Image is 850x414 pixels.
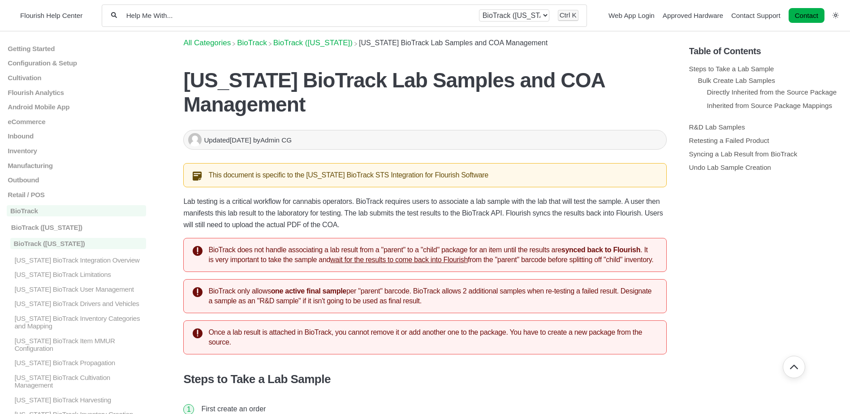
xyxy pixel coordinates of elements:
a: BioTrack [237,39,267,47]
div: BioTrack does not handle associating a lab result from a "parent" to a "child" package for an ite... [183,238,666,272]
p: [US_STATE] BioTrack Drivers and Vehicles [13,300,146,307]
a: [US_STATE] BioTrack Propagation [7,359,146,367]
a: Cultivation [7,74,146,82]
p: [US_STATE] BioTrack Inventory Categories and Mapping [13,315,146,330]
u: wait for the results to come back into Flourish [330,256,468,263]
h3: Steps to Take a Lab Sample [183,372,666,386]
input: Help Me With... [125,11,470,20]
a: [US_STATE] BioTrack Limitations [7,271,146,278]
p: [US_STATE] BioTrack Integration Overview [13,256,146,263]
p: [US_STATE] BioTrack Cultivation Management [13,374,146,389]
a: Bulk Create Lab Samples [698,77,775,84]
a: Inbound [7,132,146,140]
a: Getting Started [7,44,146,52]
span: All Categories [183,39,231,47]
a: [US_STATE] BioTrack Drivers and Vehicles [7,300,146,307]
a: Undo Lab Sample Creation [689,164,771,171]
button: Go back to top of document [783,356,805,378]
span: [US_STATE] BioTrack Lab Samples and COA Management [359,39,548,47]
a: Retesting a Failed Product [689,137,769,144]
a: eCommerce [7,118,146,125]
kbd: Ctrl [560,11,570,19]
time: [DATE] [230,136,251,144]
p: [US_STATE] BioTrack Harvesting [13,396,146,403]
a: Flourish Analytics [7,88,146,96]
a: BioTrack (Florida) [273,39,353,47]
a: [US_STATE] BioTrack Inventory Categories and Mapping [7,315,146,330]
a: [US_STATE] BioTrack Harvesting [7,396,146,403]
kbd: K [572,11,577,19]
h1: [US_STATE] BioTrack Lab Samples and COA Management [183,68,666,116]
a: BioTrack ([US_STATE]) [7,238,146,249]
h5: Table of Contents [689,46,843,56]
a: [US_STATE] BioTrack Item MMUR Configuration [7,336,146,352]
p: BioTrack ([US_STATE]) [10,223,147,231]
a: Inherited from Source Package Mappings [707,102,832,109]
a: Directly Inherited from the Source Package [707,88,837,96]
a: BioTrack [7,205,146,216]
img: Flourish Help Center Logo [11,9,16,22]
span: by [253,136,292,144]
a: [US_STATE] BioTrack User Management [7,285,146,293]
div: This document is specific to the [US_STATE] BioTrack STS Integration for Flourish Software [183,163,666,187]
a: Syncing a Lab Result from BioTrack [689,150,798,158]
a: Inventory [7,147,146,155]
div: BioTrack only allows per "parent" barcode. BioTrack allows 2 additional samples when re-testing a... [183,279,666,313]
a: R&D Lab Samples [689,123,745,131]
p: [US_STATE] BioTrack Item MMUR Configuration [13,336,146,352]
p: [US_STATE] BioTrack User Management [13,285,146,293]
span: ​BioTrack [237,39,267,47]
a: Flourish Help Center [11,9,82,22]
a: Outbound [7,176,146,184]
a: Retail / POS [7,191,146,198]
div: Once a lab result is attached in BioTrack, you cannot remove it or add another one to the package... [183,320,666,354]
span: Updated [204,136,253,144]
strong: one active final sample [271,287,346,295]
a: Configuration & Setup [7,59,146,67]
a: BioTrack ([US_STATE]) [7,223,146,231]
strong: synced back to Flourish [561,246,640,254]
a: Android Mobile App [7,103,146,111]
a: Approved Hardware navigation item [663,12,723,19]
a: Contact Support navigation item [731,12,781,19]
a: Web App Login navigation item [608,12,655,19]
a: Contact [789,8,824,23]
span: Flourish Help Center [20,12,82,19]
a: [US_STATE] BioTrack Cultivation Management [7,374,146,389]
span: Admin CG [260,136,292,144]
p: Lab testing is a critical workflow for cannabis operators. BioTrack requires users to associate a... [183,196,666,231]
p: [US_STATE] BioTrack Propagation [13,359,146,367]
a: Switch dark mode setting [833,11,839,19]
p: [US_STATE] BioTrack Limitations [13,271,146,278]
a: Breadcrumb link to All Categories [183,39,231,47]
a: Manufacturing [7,161,146,169]
li: Contact desktop [786,9,827,22]
img: Admin CG [188,133,202,147]
a: [US_STATE] BioTrack Integration Overview [7,256,146,263]
span: ​BioTrack ([US_STATE]) [273,39,353,47]
p: BioTrack ([US_STATE]) [10,238,147,249]
a: Steps to Take a Lab Sample [689,65,774,73]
